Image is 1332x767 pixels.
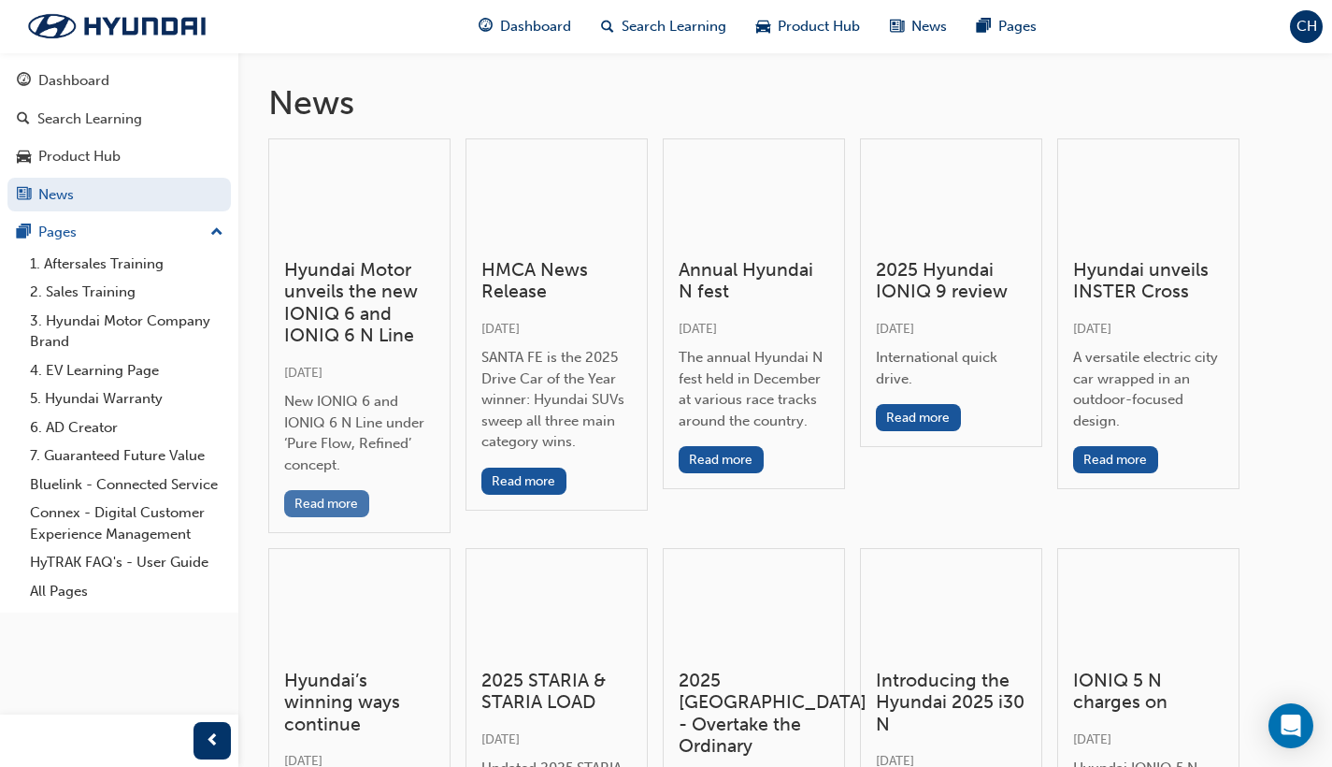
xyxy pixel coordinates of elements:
h3: Hyundai Motor unveils the new IONIQ 6 and IONIQ 6 N Line [284,259,435,347]
a: 3. Hyundai Motor Company Brand [22,307,231,356]
a: Dashboard [7,64,231,98]
span: Pages [998,16,1037,37]
a: 4. EV Learning Page [22,356,231,385]
span: car-icon [17,149,31,166]
span: search-icon [17,111,30,128]
a: 6. AD Creator [22,413,231,442]
a: Connex - Digital Customer Experience Management [22,499,231,548]
h3: 2025 [GEOGRAPHIC_DATA] - Overtake the Ordinary [679,670,829,758]
h3: Annual Hyundai N fest [679,259,829,303]
div: The annual Hyundai N fest held in December at various race tracks around the country. [679,347,829,431]
span: [DATE] [481,321,520,337]
h1: News [268,82,1302,123]
h3: Hyundai’s winning ways continue [284,670,435,735]
h3: 2025 STARIA & STARIA LOAD [481,670,632,714]
span: guage-icon [479,15,493,38]
span: Search Learning [622,16,726,37]
button: Read more [876,404,961,431]
div: Search Learning [37,109,142,130]
h3: Introducing the Hyundai 2025 i30 N [876,670,1026,735]
button: Read more [284,490,369,517]
span: [DATE] [679,321,717,337]
a: All Pages [22,577,231,606]
a: car-iconProduct Hub [741,7,875,46]
div: Product Hub [38,146,121,167]
div: Pages [38,222,77,243]
a: 1. Aftersales Training [22,250,231,279]
span: news-icon [890,15,904,38]
h3: IONIQ 5 N charges on [1073,670,1224,714]
a: Annual Hyundai N fest[DATE]The annual Hyundai N fest held in December at various race tracks arou... [663,138,845,490]
a: Search Learning [7,102,231,137]
div: Open Intercom Messenger [1268,703,1313,748]
span: News [911,16,947,37]
div: New IONIQ 6 and IONIQ 6 N Line under ‘Pure Flow, Refined’ concept. [284,391,435,475]
div: International quick drive. [876,347,1026,389]
span: [DATE] [481,731,520,747]
a: news-iconNews [875,7,962,46]
span: car-icon [756,15,770,38]
a: pages-iconPages [962,7,1052,46]
span: pages-icon [977,15,991,38]
span: [DATE] [1073,321,1111,337]
img: Trak [9,7,224,46]
a: 7. Guaranteed Future Value [22,441,231,470]
button: Read more [1073,446,1158,473]
a: guage-iconDashboard [464,7,586,46]
span: Product Hub [778,16,860,37]
button: Read more [481,468,566,495]
button: DashboardSearch LearningProduct HubNews [7,60,231,215]
button: Read more [679,446,764,473]
a: 5. Hyundai Warranty [22,384,231,413]
span: guage-icon [17,73,31,90]
a: HMCA News Release[DATE]SANTA FE is the 2025 Drive Car of the Year winner: Hyundai SUVs sweep all ... [465,138,648,511]
span: [DATE] [284,365,322,381]
a: Hyundai unveils INSTER Cross[DATE]A versatile electric city car wrapped in an outdoor-focused des... [1057,138,1239,490]
span: search-icon [601,15,614,38]
h3: 2025 Hyundai IONIQ 9 review [876,259,1026,303]
span: [DATE] [876,321,914,337]
h3: Hyundai unveils INSTER Cross [1073,259,1224,303]
span: prev-icon [206,730,220,753]
a: HyTRAK FAQ's - User Guide [22,548,231,577]
div: A versatile electric city car wrapped in an outdoor-focused design. [1073,347,1224,431]
button: Pages [7,215,231,250]
div: Dashboard [38,70,109,92]
span: [DATE] [1073,731,1111,747]
span: news-icon [17,187,31,204]
h3: HMCA News Release [481,259,632,303]
div: SANTA FE is the 2025 Drive Car of the Year winner: Hyundai SUVs sweep all three main category wins. [481,347,632,453]
a: Bluelink - Connected Service [22,470,231,499]
span: Dashboard [500,16,571,37]
a: search-iconSearch Learning [586,7,741,46]
a: 2. Sales Training [22,278,231,307]
a: Product Hub [7,139,231,174]
a: News [7,178,231,212]
a: 2025 Hyundai IONIQ 9 review[DATE]International quick drive.Read more [860,138,1042,448]
span: up-icon [210,221,223,245]
button: CH [1290,10,1323,43]
a: Hyundai Motor unveils the new IONIQ 6 and IONIQ 6 N Line[DATE]New IONIQ 6 and IONIQ 6 N Line unde... [268,138,451,534]
span: CH [1296,16,1317,37]
span: pages-icon [17,224,31,241]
